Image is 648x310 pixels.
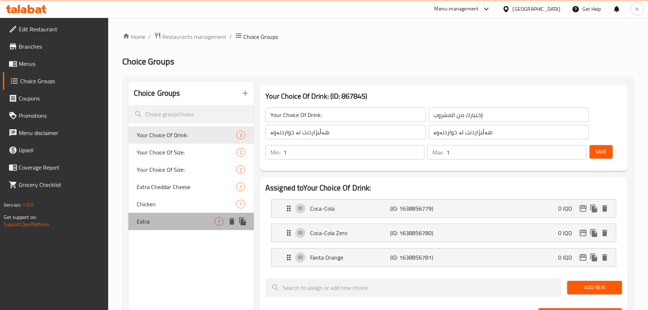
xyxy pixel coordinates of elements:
[19,59,102,68] span: Menus
[3,72,108,90] a: Choice Groups
[236,200,245,208] div: Choices
[137,148,236,157] span: Your Choice Of Size:
[578,203,589,214] button: edit
[22,200,34,210] span: 1.0.0
[19,180,102,189] span: Grocery Checklist
[128,178,254,196] div: Extra Cheddar Cheese1
[134,88,180,99] h2: Choice Groups
[435,5,479,13] div: Menu-management
[558,253,578,262] p: 0 IQD
[310,229,391,237] p: Coca-Cola Zero
[3,176,108,193] a: Grocery Checklist
[236,148,245,157] div: Choices
[137,131,236,139] span: Your Choice Of Drink:
[137,183,236,191] span: Extra Cheddar Cheese
[128,161,254,178] div: Your Choice Of Size:2
[128,105,254,123] input: search
[123,32,146,41] a: Home
[578,252,589,263] button: edit
[123,32,634,41] nav: breadcrumb
[3,159,108,176] a: Coverage Report
[3,90,108,107] a: Coupons
[226,216,237,227] button: delete
[265,183,622,193] h2: Assigned to Your Choice Of Drink:
[236,165,245,174] div: Choices
[265,90,622,102] h3: Your Choice Of Drink: (ID: 867845)
[558,229,578,237] p: 0 IQD
[310,204,391,213] p: Coca-Cola
[19,25,102,33] span: Edit Restaurant
[3,141,108,159] a: Upsell
[237,216,248,227] button: duplicate
[20,77,102,85] span: Choice Groups
[599,203,610,214] button: delete
[137,200,236,208] span: Chicken
[128,144,254,161] div: Your Choice Of Size:2
[237,201,245,208] span: 1
[390,204,444,213] p: (ID: 1638856779)
[599,252,610,263] button: delete
[19,94,102,103] span: Coupons
[595,147,607,156] span: Save
[137,165,236,174] span: Your Choice Of Size:
[19,42,102,51] span: Branches
[237,184,245,190] span: 1
[636,5,639,13] span: h
[19,129,102,137] span: Menu disclaimer
[272,224,616,242] div: Expand
[265,245,622,270] li: Expand
[230,32,232,41] li: /
[272,248,616,266] div: Expand
[128,126,254,144] div: Your Choice Of Drink:3
[590,145,613,158] button: Save
[578,228,589,238] button: edit
[310,253,391,262] p: Fanta Orange
[19,163,102,172] span: Coverage Report
[4,220,49,229] a: Support.OpsPlatform
[128,196,254,213] div: Chicken1
[3,38,108,55] a: Branches
[3,55,108,72] a: Menus
[236,131,245,139] div: Choices
[432,148,444,157] p: Max:
[390,253,444,262] p: (ID: 1638856781)
[390,229,444,237] p: (ID: 1638856780)
[244,32,278,41] span: Choice Groups
[4,212,37,222] span: Get support on:
[237,149,245,156] span: 2
[589,203,599,214] button: duplicate
[236,183,245,191] div: Choices
[567,281,622,294] button: Add New
[589,252,599,263] button: duplicate
[19,111,102,120] span: Promotions
[265,278,562,297] input: search
[149,32,151,41] li: /
[3,124,108,141] a: Menu disclaimer
[215,217,224,226] div: Choices
[128,213,254,230] div: Extra1deleteduplicate
[237,132,245,139] span: 3
[599,228,610,238] button: delete
[137,217,215,226] span: Extra
[270,148,281,157] p: Min:
[573,283,616,292] span: Add New
[154,32,227,41] a: Restaurants management
[589,228,599,238] button: duplicate
[163,32,227,41] span: Restaurants management
[237,166,245,173] span: 2
[123,53,175,69] span: Choice Groups
[3,107,108,124] a: Promotions
[4,200,21,210] span: Version:
[215,218,223,225] span: 1
[265,196,622,221] li: Expand
[265,221,622,245] li: Expand
[558,204,578,213] p: 0 IQD
[272,199,616,217] div: Expand
[3,21,108,38] a: Edit Restaurant
[513,5,560,13] div: [GEOGRAPHIC_DATA]
[19,146,102,154] span: Upsell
